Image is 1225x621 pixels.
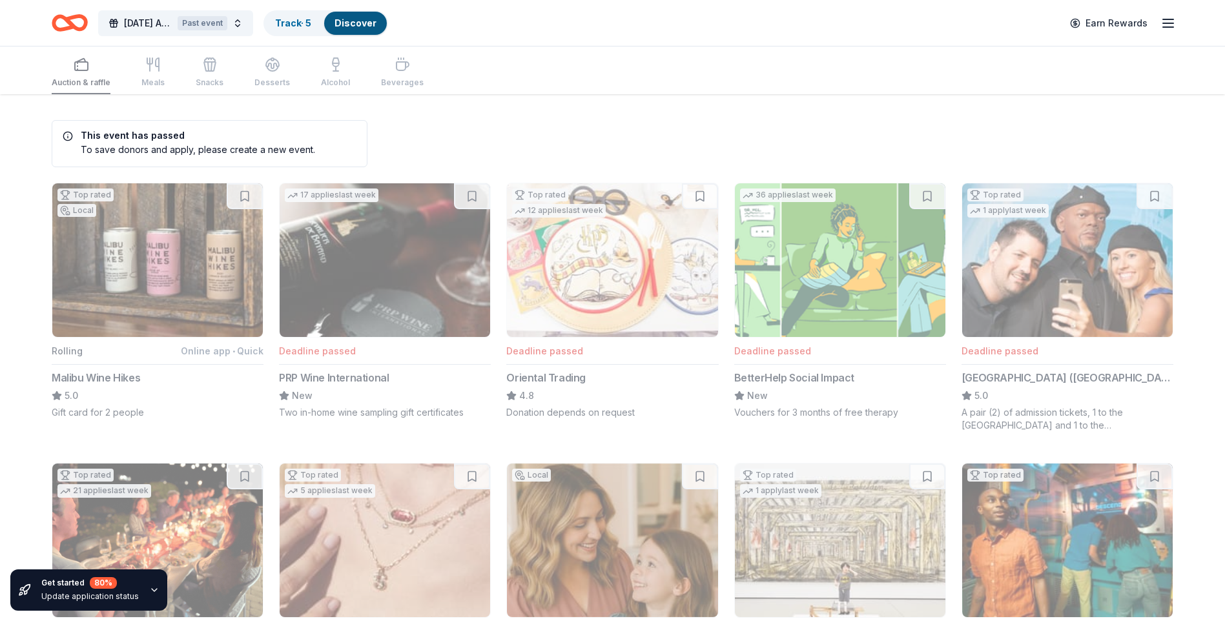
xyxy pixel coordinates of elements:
button: Image for Hollywood Wax Museum (Hollywood)Top rated1 applylast weekDeadline passed[GEOGRAPHIC_DAT... [962,183,1173,432]
div: 80 % [90,577,117,589]
button: Track· 5Discover [263,10,388,36]
button: Image for BetterHelp Social Impact36 applieslast weekDeadline passedBetterHelp Social ImpactNewVo... [734,183,946,419]
div: Get started [41,577,139,589]
a: Discover [335,17,376,28]
button: Image for PRP Wine International17 applieslast weekDeadline passedPRP Wine InternationalNewTwo in... [279,183,491,419]
h5: This event has passed [63,131,315,140]
div: Past event [178,16,227,30]
a: Home [52,8,88,38]
button: [DATE] AuctionPast event [98,10,253,36]
a: Track· 5 [275,17,311,28]
button: Image for Malibu Wine HikesTop ratedLocalRollingOnline app•QuickMalibu Wine Hikes5.0Gift card for... [52,183,263,419]
div: To save donors and apply, please create a new event. [63,143,315,156]
button: Image for Oriental TradingTop rated12 applieslast weekDeadline passedOriental Trading4.8Donation ... [506,183,718,419]
div: Update application status [41,591,139,602]
a: Earn Rewards [1062,12,1155,35]
span: [DATE] Auction [124,15,172,31]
